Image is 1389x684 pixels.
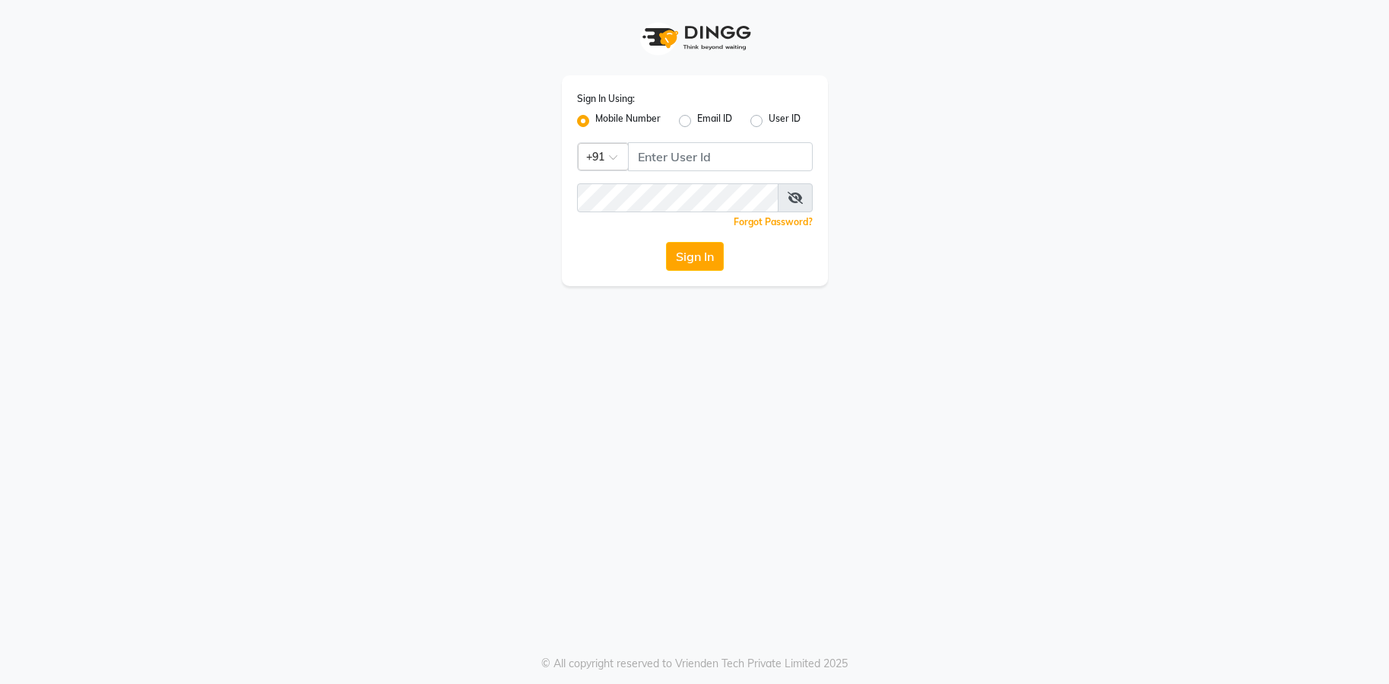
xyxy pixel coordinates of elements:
[577,92,635,106] label: Sign In Using:
[628,142,813,171] input: Username
[595,112,661,130] label: Mobile Number
[666,242,724,271] button: Sign In
[734,216,813,227] a: Forgot Password?
[697,112,732,130] label: Email ID
[769,112,801,130] label: User ID
[577,183,779,212] input: Username
[634,15,756,60] img: logo1.svg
